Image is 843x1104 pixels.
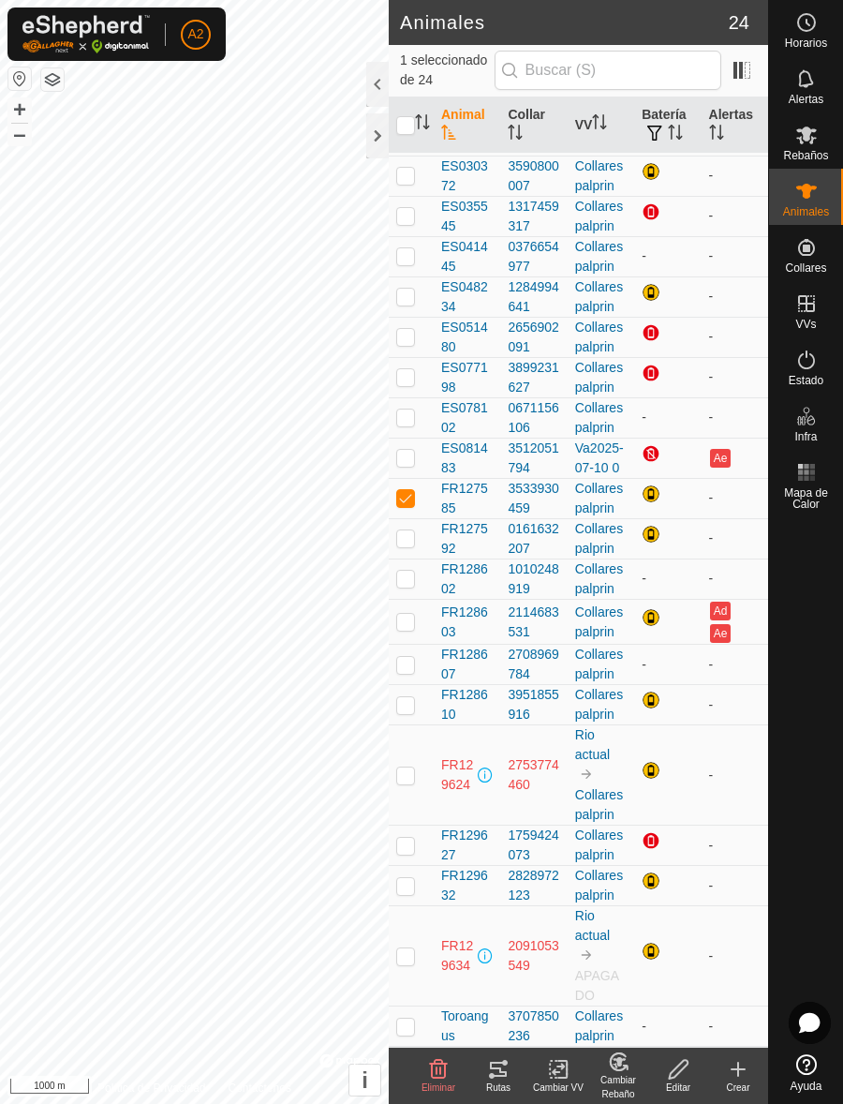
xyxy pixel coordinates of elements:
td: - [702,397,768,438]
td: - [702,196,768,236]
span: FR128603 [441,603,493,642]
a: Collarespalprin [575,320,623,354]
div: Cambiar Rebaño [588,1073,648,1101]
span: ES077198 [441,358,493,397]
span: ES078102 [441,398,493,438]
p-sorticon: Activar para ordenar [441,127,456,142]
span: FR128607 [441,645,493,684]
span: ES030372 [441,157,493,196]
td: - [702,906,768,1007]
p-sorticon: Activar para ordenar [415,117,430,132]
td: - [702,866,768,906]
a: Collarespalprin [575,787,623,822]
div: 0376654977 [508,237,559,276]
div: 2753774460 [508,755,559,795]
a: Collarespalprin [575,687,623,722]
td: - [702,276,768,317]
a: Contáctenos [229,1080,291,1097]
td: - [702,357,768,397]
span: FR128610 [441,685,493,724]
a: Collarespalprin [575,521,623,556]
td: - [634,397,701,438]
p-sorticon: Activar para ordenar [709,127,724,142]
a: Collarespalprin [575,199,623,233]
span: i [362,1067,368,1093]
a: Collarespalprin [575,400,623,435]
div: Rutas [468,1081,528,1095]
span: APAGADO [575,968,619,1003]
span: ES041445 [441,237,493,276]
span: Alertas [789,94,823,105]
span: ES035545 [441,197,493,236]
a: Collarespalprin [575,604,623,639]
div: 0671156106 [508,398,559,438]
td: - [702,725,768,826]
a: Collarespalprin [575,868,623,903]
td: - [702,559,768,599]
a: Ayuda [769,1047,843,1099]
td: - [634,1007,701,1047]
span: A2 [187,24,203,44]
th: Alertas [702,97,768,154]
td: - [702,826,768,866]
td: - [702,685,768,725]
div: Cambiar VV [528,1081,588,1095]
th: Batería [634,97,701,154]
a: Collarespalprin [575,481,623,515]
a: Rio actual [575,727,610,762]
span: FR128602 [441,559,493,599]
div: 2114683531 [508,603,559,642]
th: Animal [434,97,500,154]
span: ES051480 [441,318,493,357]
div: 1317459317 [508,197,559,236]
span: FR129634 [441,936,474,976]
span: Rebaños [783,150,828,161]
a: Collarespalprin [575,279,623,314]
td: - [702,645,768,685]
a: Collarespalprin [575,1008,623,1043]
td: - [634,236,701,276]
a: Rio actual [575,908,610,943]
span: Eliminar [421,1082,455,1093]
div: 2656902091 [508,318,559,357]
td: - [702,156,768,196]
div: 1759424073 [508,826,559,865]
span: Animales [783,206,829,217]
span: FR127585 [441,479,493,518]
div: 3533930459 [508,479,559,518]
span: ES081483 [441,439,493,478]
h2: Animales [400,11,729,34]
div: 2091053549 [508,936,559,976]
span: Infra [794,431,817,442]
div: 3590800007 [508,157,559,196]
button: – [8,123,31,145]
div: Editar [648,1081,708,1095]
a: Va2025-07-10 0 [575,440,624,475]
span: FR129624 [441,755,474,795]
td: - [702,236,768,276]
a: Collarespalprin [575,360,623,395]
span: Mapa de Calor [774,487,838,510]
span: FR127592 [441,519,493,559]
button: Restablecer Mapa [8,67,31,90]
button: Ad [710,602,731,620]
div: 3707850236 [508,1007,559,1046]
button: i [349,1065,380,1096]
div: 3951855916 [508,685,559,724]
button: Ae [710,449,731,468]
span: Toroangus [441,1007,493,1046]
a: Collarespalprin [575,561,623,596]
td: - [702,317,768,357]
td: - [702,518,768,559]
span: Collares [785,262,826,274]
input: Buscar (S) [495,51,721,90]
div: 2828972123 [508,866,559,905]
div: 3899231627 [508,358,559,397]
button: + [8,98,31,121]
th: VV [568,97,634,154]
img: Logo Gallagher [22,15,150,53]
p-sorticon: Activar para ordenar [592,117,607,132]
a: Collarespalprin [575,158,623,193]
td: - [634,559,701,599]
div: 0161632207 [508,519,559,559]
